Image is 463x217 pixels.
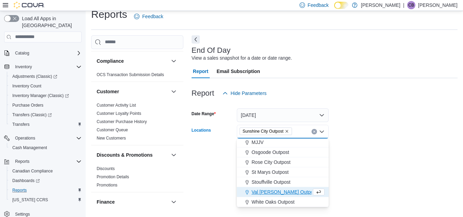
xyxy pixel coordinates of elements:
button: MJJV [237,137,329,147]
span: Transfers [12,122,29,127]
h3: Report [192,89,214,97]
span: Reports [15,159,29,164]
a: Transfers [10,120,32,129]
span: Cash Management [12,145,47,150]
button: Inventory [12,63,35,71]
span: Sunshine City Outpost [243,128,283,135]
span: Promotions [97,182,118,188]
button: Val [PERSON_NAME] Outpost [237,187,329,197]
button: Operations [1,133,84,143]
a: Dashboards [7,176,84,185]
button: Discounts & Promotions [97,152,168,158]
p: | [403,1,404,9]
span: Settings [15,212,30,217]
span: Transfers (Classic) [10,111,82,119]
span: Catalog [12,49,82,57]
a: Inventory Count [10,82,44,90]
span: Adjustments (Classic) [12,74,57,79]
button: Remove Sunshine City Outpost from selection in this group [285,129,289,133]
span: Customer Activity List [97,103,136,108]
h3: Discounts & Promotions [97,152,153,158]
span: Osgoode Outpost [252,149,289,156]
span: Transfers [10,120,82,129]
p: [PERSON_NAME] [418,1,458,9]
button: Reports [7,185,84,195]
img: Cova [14,2,45,9]
span: Load All Apps in [GEOGRAPHIC_DATA] [19,15,82,29]
a: Customer Loyalty Points [97,111,141,116]
span: [US_STATE] CCRS [12,197,48,203]
button: Discounts & Promotions [170,151,178,159]
span: Hide Parameters [231,90,267,97]
a: New Customers [97,136,126,141]
a: Inventory Manager (Classic) [10,92,72,100]
a: Customer Activity List [97,103,136,108]
h3: Compliance [97,58,124,64]
button: Rose City Outpost [237,157,329,167]
div: Compliance [91,71,183,82]
span: Purchase Orders [12,103,44,108]
span: Canadian Compliance [12,168,53,174]
button: Inventory [1,62,84,72]
span: Customer Queue [97,127,128,133]
button: Stouffville Outpost [237,177,329,187]
button: Compliance [97,58,168,64]
a: Dashboards [10,177,42,185]
a: [US_STATE] CCRS [10,196,51,204]
button: Next [192,35,200,44]
p: [PERSON_NAME] [361,1,400,9]
button: Transfers [7,120,84,129]
span: Catalog [15,50,29,56]
span: White Oaks Outpost [252,198,294,205]
span: Dashboards [10,177,82,185]
input: Dark Mode [334,2,349,9]
h3: Finance [97,198,115,205]
button: St Marys Outpost [237,167,329,177]
button: [DATE] [237,108,329,122]
button: Reports [1,157,84,166]
span: Reports [12,157,82,166]
a: Transfers (Classic) [7,110,84,120]
span: Inventory Manager (Classic) [12,93,69,98]
a: Transfers (Classic) [10,111,54,119]
span: Customer Purchase History [97,119,147,124]
button: Customer [170,87,178,96]
span: Dashboards [12,178,40,183]
span: Report [193,64,208,78]
div: View a sales snapshot for a date or date range. [192,55,292,62]
a: Purchase Orders [10,101,46,109]
label: Locations [192,128,211,133]
a: Adjustments (Classic) [10,72,60,81]
span: Inventory [15,64,32,70]
span: Stouffville Outpost [252,179,290,185]
span: Inventory Count [10,82,82,90]
a: Adjustments (Classic) [7,72,84,81]
button: Customer [97,88,168,95]
a: Customer Queue [97,128,128,132]
a: Promotion Details [97,174,129,179]
a: OCS Transaction Submission Details [97,72,164,77]
span: CB [409,1,414,9]
button: [US_STATE] CCRS [7,195,84,205]
h3: End Of Day [192,46,231,55]
button: Canadian Compliance [7,166,84,176]
button: Compliance [170,57,178,65]
span: Canadian Compliance [10,167,82,175]
span: Operations [12,134,82,142]
button: White Oaks Outpost [237,197,329,207]
span: Email Subscription [217,64,260,78]
span: Washington CCRS [10,196,82,204]
span: Inventory Manager (Classic) [10,92,82,100]
h3: Customer [97,88,119,95]
span: Adjustments (Classic) [10,72,82,81]
span: Operations [15,135,35,141]
span: Purchase Orders [10,101,82,109]
span: Inventory Count [12,83,41,89]
button: Purchase Orders [7,100,84,110]
button: Finance [170,198,178,206]
button: Finance [97,198,168,205]
button: Clear input [312,129,317,134]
